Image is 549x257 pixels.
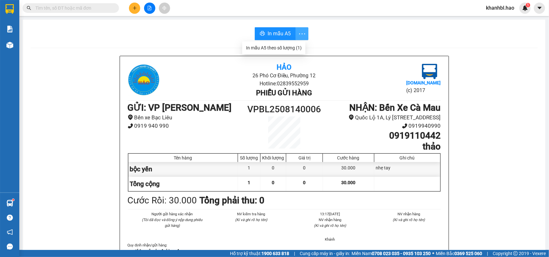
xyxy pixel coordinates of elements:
button: more [296,27,308,40]
li: NV kiểm tra hàng [219,211,283,217]
img: logo.jpg [422,64,437,79]
span: | [487,250,488,257]
div: 30.000 [323,162,374,176]
button: file-add [144,3,155,14]
li: Hotline: 02839552959 [60,24,269,32]
span: 0 [272,180,275,185]
strong: 0708 023 035 - 0935 103 250 [372,251,431,256]
div: nhẹ tay [374,162,440,176]
span: more [296,30,308,38]
span: Cung cấp máy in - giấy in: [300,250,350,257]
span: In mẫu A5 [268,30,291,38]
span: Miền Bắc [436,250,482,257]
b: Tổng phải thu: 0 [200,195,265,206]
sup: 1 [526,3,530,7]
li: Người gửi hàng xác nhận [141,211,204,217]
li: 13:17[DATE] [298,211,362,217]
div: 0 [261,162,286,176]
li: NV nhận hàng [377,211,441,217]
span: phone [402,123,407,129]
span: copyright [513,251,518,256]
span: notification [7,229,13,235]
li: 0919 940 990 [128,122,245,130]
li: 26 Phó Cơ Điều, Phường 12 [60,16,269,24]
h1: VPBL2508140006 [245,102,324,116]
span: 1 [527,3,529,7]
b: NHẬN : Bến Xe Cà Mau [350,102,441,113]
span: message [7,244,13,250]
strong: 1900 633 818 [261,251,289,256]
div: 0 [286,162,323,176]
li: Bến xe Bạc Liêu [128,113,245,122]
b: Phiếu gửi hàng [256,89,312,97]
button: plus [129,3,140,14]
span: 0 [303,180,306,185]
span: caret-down [537,5,543,11]
i: (Kí và ghi rõ họ tên) [314,223,346,228]
span: environment [349,115,354,120]
span: | [294,250,295,257]
span: Miền Nam [352,250,431,257]
button: caret-down [534,3,545,14]
b: Hảo [277,63,291,71]
img: logo.jpg [8,8,40,40]
button: printerIn mẫu A5 [255,27,296,40]
h1: thảo [323,141,441,152]
span: file-add [147,6,152,10]
span: question-circle [7,215,13,221]
div: Cước Rồi : 30.000 [128,193,197,208]
span: khanhbl.hao [481,4,519,12]
img: icon-new-feature [522,5,528,11]
div: Giá trị [288,155,321,160]
strong: 0369 525 060 [454,251,482,256]
div: In mẫu A5 theo số lượng (1) [246,44,302,51]
div: bộc yến [128,162,238,176]
i: (Kí và ghi rõ họ tên) [235,218,267,222]
b: GỬI : VP [PERSON_NAME] [128,102,232,113]
li: (c) 2017 [406,86,441,94]
span: Hỗ trợ kỹ thuật: [230,250,289,257]
div: Số lượng [240,155,259,160]
img: logo.jpg [128,64,160,96]
li: Khánh [298,236,362,242]
span: plus [133,6,137,10]
li: 0919940990 [323,122,441,130]
span: search [27,6,31,10]
div: Khối lượng [262,155,284,160]
h1: 0919110442 [323,130,441,141]
li: NV nhận hàng [298,217,362,223]
span: phone [128,123,133,129]
span: 1 [248,180,251,185]
img: solution-icon [6,26,13,32]
span: Tổng cộng [130,180,160,188]
img: warehouse-icon [6,200,13,207]
b: GỬI : VP [PERSON_NAME] [8,47,112,57]
span: environment [128,115,133,120]
i: (Kí và ghi rõ họ tên) [393,218,425,222]
span: printer [260,31,265,37]
input: Tìm tên, số ĐT hoặc mã đơn [35,4,111,12]
li: 26 Phó Cơ Điều, Phường 12 [180,72,389,80]
li: Quốc Lộ 1A, Lý [STREET_ADDRESS] [323,113,441,122]
div: Tên hàng [130,155,236,160]
div: Ghi chú [376,155,439,160]
img: logo-vxr [5,4,14,14]
span: 30.000 [341,180,355,185]
strong: Không vận chuyển hàng cấm. [135,249,184,253]
span: aim [162,6,167,10]
div: Cước hàng [325,155,372,160]
sup: 1 [12,199,14,201]
i: (Tôi đã đọc và đồng ý nộp dung phiếu gửi hàng) [142,218,202,228]
div: 1 [238,162,261,176]
b: [DOMAIN_NAME] [406,80,441,85]
span: ⚪️ [432,252,434,255]
button: aim [159,3,170,14]
img: warehouse-icon [6,42,13,48]
li: Hotline: 02839552959 [180,80,389,88]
